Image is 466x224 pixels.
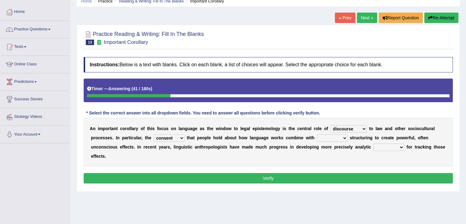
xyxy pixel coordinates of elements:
[110,145,112,149] b: o
[131,145,134,149] b: s
[409,135,411,140] b: f
[362,135,365,140] b: u
[150,145,152,149] b: e
[269,126,271,131] b: o
[131,135,134,140] b: c
[278,126,280,131] b: y
[306,135,309,140] b: w
[161,126,164,131] b: c
[293,126,295,131] b: e
[103,126,106,131] b: p
[379,126,382,131] b: w
[120,145,122,149] b: e
[381,135,384,140] b: c
[116,135,117,140] b: I
[200,135,202,140] b: e
[206,145,208,149] b: o
[232,135,235,140] b: u
[244,135,247,140] b: w
[310,126,312,131] b: l
[297,126,300,131] b: c
[364,135,366,140] b: r
[431,126,434,131] b: a
[413,135,414,140] b: l
[405,135,407,140] b: e
[211,126,214,131] b: e
[127,126,130,131] b: o
[384,135,385,140] b: r
[190,145,192,149] b: c
[96,145,99,149] b: c
[192,126,195,131] b: g
[207,126,208,131] b: t
[247,126,249,131] b: a
[0,126,70,141] a: Your Account
[357,13,377,23] a: Next »
[164,126,166,131] b: u
[415,126,417,131] b: i
[419,126,422,131] b: c
[141,135,142,140] b: ,
[216,126,219,131] b: w
[305,126,306,131] b: t
[187,135,188,140] b: t
[111,126,114,131] b: a
[290,126,293,131] b: h
[388,135,390,140] b: a
[252,126,255,131] b: e
[180,126,182,131] b: a
[257,126,259,131] b: i
[152,126,155,131] b: s
[410,126,413,131] b: o
[91,145,94,149] b: u
[379,13,423,23] button: Report Question
[434,126,435,131] b: l
[422,135,423,140] b: t
[208,126,211,131] b: h
[136,126,138,131] b: y
[302,126,305,131] b: n
[122,135,125,140] b: p
[90,62,119,67] b: Instructions:
[335,13,355,23] a: « Prev
[133,86,151,91] b: 41 / 180s
[101,145,104,149] b: n
[0,91,70,106] a: Success Stories
[147,126,149,131] b: t
[157,126,159,131] b: f
[289,126,290,131] b: t
[219,126,220,131] b: i
[266,135,269,140] b: e
[149,126,151,131] b: h
[399,135,402,140] b: o
[420,135,422,140] b: f
[109,145,110,149] b: i
[327,126,328,131] b: f
[277,135,278,140] b: r
[404,126,405,131] b: r
[318,126,319,131] b: l
[401,126,404,131] b: e
[191,135,193,140] b: a
[190,126,192,131] b: a
[96,40,102,45] small: Exam occurring question
[173,126,176,131] b: n
[143,145,145,149] b: r
[132,126,134,131] b: a
[314,126,315,131] b: r
[108,126,110,131] b: r
[175,145,176,149] b: i
[166,145,167,149] b: r
[188,145,189,149] b: t
[122,145,124,149] b: f
[271,135,274,140] b: w
[84,57,453,72] h4: Below is a text with blanks. Click on each blank, a list of choices will appear. Select the appro...
[98,135,100,140] b: c
[159,145,161,149] b: y
[225,126,228,131] b: o
[282,126,284,131] b: i
[166,126,169,131] b: s
[414,135,415,140] b: ,
[387,126,390,131] b: n
[375,135,376,140] b: t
